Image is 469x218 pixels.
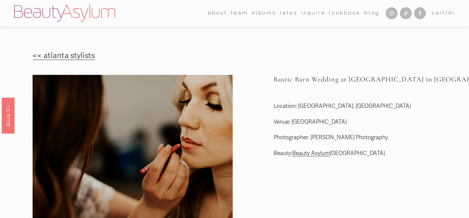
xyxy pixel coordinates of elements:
p: Photographer: [PERSON_NAME] Photography [274,133,455,143]
a: folder dropdown [231,8,248,18]
a: Facebook [414,7,426,19]
a: Beauty Asylum [292,150,330,157]
a: Inquire [301,8,326,18]
span: team [231,9,248,18]
a: 0 items in cart [432,9,455,18]
p: Beauty: [GEOGRAPHIC_DATA] [274,148,455,159]
a: << atlanta stylists [33,51,95,60]
a: Lookbook [329,8,361,18]
a: Blog [364,8,379,18]
a: Rates [280,8,297,18]
a: Book Us [2,97,14,133]
img: Beauty Asylum | Bridal Hair &amp; Makeup Charlotte &amp; Atlanta [14,5,115,22]
a: albums [252,8,276,18]
span: 0 [448,10,453,16]
a: TikTok [400,7,412,19]
p: Venue: [GEOGRAPHIC_DATA] [274,117,455,127]
a: folder dropdown [208,8,227,18]
a: Instagram [386,7,398,19]
p: Location: [GEOGRAPHIC_DATA], [GEOGRAPHIC_DATA] [274,101,455,111]
span: about [208,9,227,18]
span: ( ) [446,10,455,16]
